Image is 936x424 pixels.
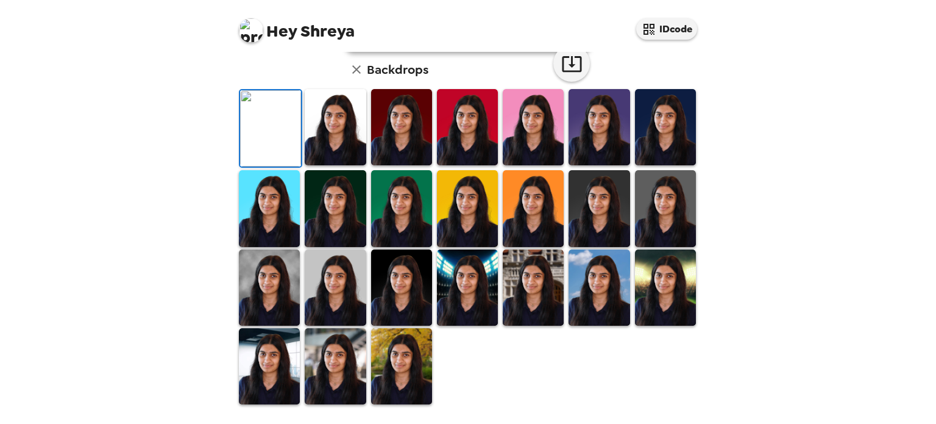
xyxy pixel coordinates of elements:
[636,18,697,40] button: IDcode
[239,18,263,43] img: profile pic
[240,90,301,167] img: Original
[266,20,297,42] span: Hey
[239,12,355,40] span: Shreya
[367,60,428,79] h6: Backdrops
